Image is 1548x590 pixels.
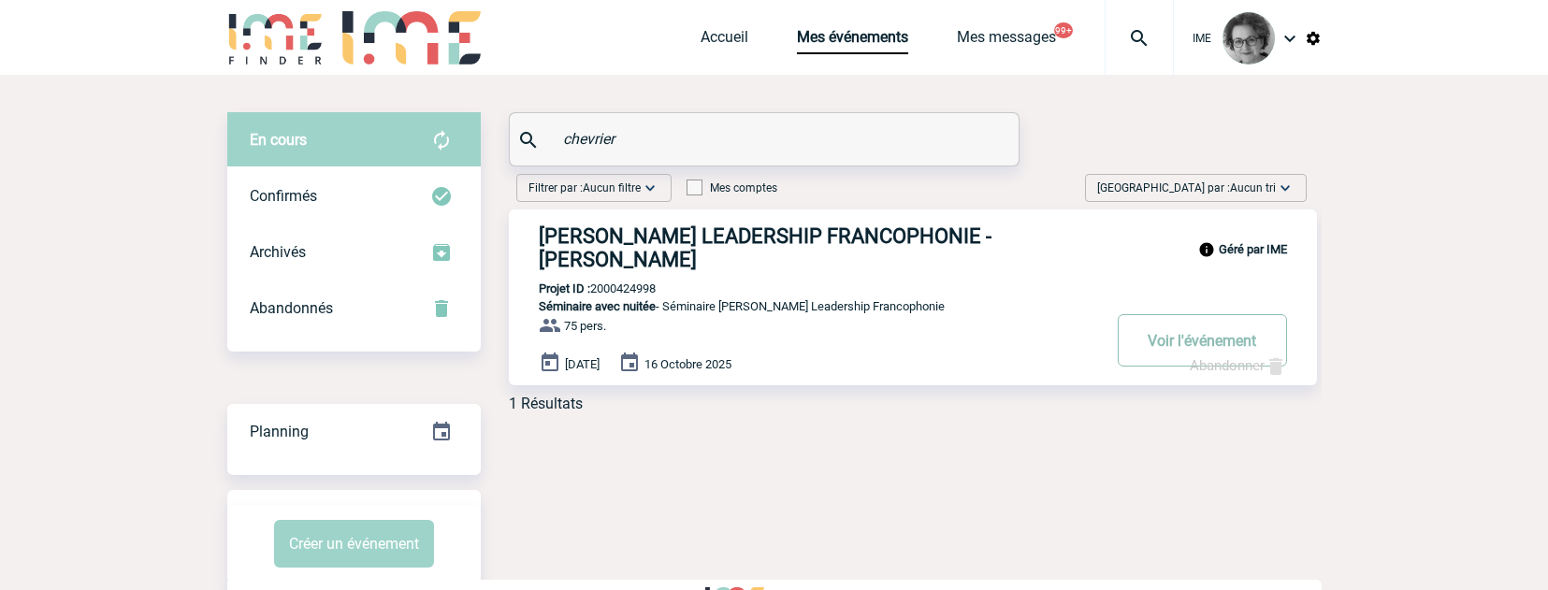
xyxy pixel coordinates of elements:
[227,112,481,168] div: Retrouvez ici tous vos évènements avant confirmation
[509,224,1317,271] a: [PERSON_NAME] LEADERSHIP FRANCOPHONIE - [PERSON_NAME]
[957,28,1056,54] a: Mes messages
[227,281,481,337] div: Retrouvez ici tous vos événements annulés
[565,357,600,371] span: [DATE]
[539,281,590,295] b: Projet ID :
[1219,242,1287,256] b: Géré par IME
[250,131,307,149] span: En cours
[227,404,481,460] div: Retrouvez ici tous vos événements organisés par date et état d'avancement
[1230,181,1276,194] span: Aucun tri
[687,181,777,194] label: Mes comptes
[509,395,583,412] div: 1 Résultats
[701,28,748,54] a: Accueil
[274,520,434,568] button: Créer un événement
[250,299,333,317] span: Abandonnés
[1118,314,1287,367] button: Voir l'événement
[1276,179,1295,197] img: baseline_expand_more_white_24dp-b.png
[539,299,656,313] span: Séminaire avec nuitée
[558,125,975,152] input: Rechercher un événement par son nom
[1198,241,1215,258] img: info_black_24dp.svg
[539,224,1100,271] h3: [PERSON_NAME] LEADERSHIP FRANCOPHONIE - [PERSON_NAME]
[564,319,606,333] span: 75 pers.
[1222,12,1275,65] img: 101028-0.jpg
[528,179,641,197] span: Filtrer par :
[227,403,481,458] a: Planning
[227,11,325,65] img: IME-Finder
[641,179,659,197] img: baseline_expand_more_white_24dp-b.png
[227,224,481,281] div: Retrouvez ici tous les événements que vous avez décidé d'archiver
[583,181,641,194] span: Aucun filtre
[250,187,317,205] span: Confirmés
[1190,357,1287,374] a: Abandonner
[509,281,656,295] p: 2000424998
[644,357,731,371] span: 16 Octobre 2025
[1193,32,1211,45] span: IME
[250,243,306,261] span: Archivés
[1097,179,1276,197] span: [GEOGRAPHIC_DATA] par :
[509,299,1100,313] p: - Séminaire [PERSON_NAME] Leadership Francophonie
[1054,22,1073,38] button: 99+
[250,423,309,440] span: Planning
[797,28,908,54] a: Mes événements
